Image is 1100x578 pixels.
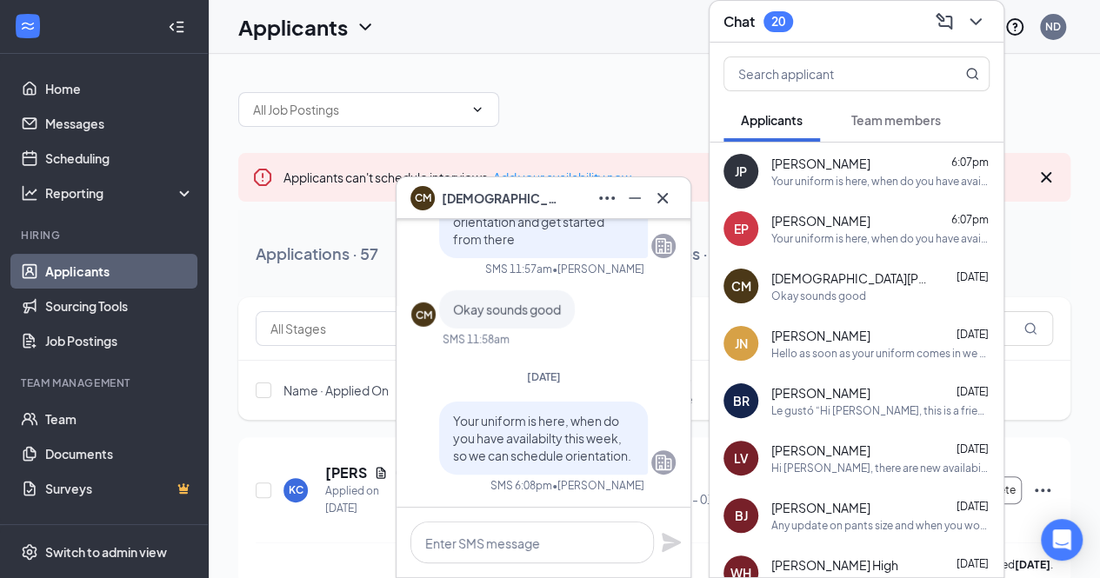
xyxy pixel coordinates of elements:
div: SMS 11:57am [485,262,552,276]
div: 20 [771,14,785,29]
div: BR [733,392,750,409]
div: CM [416,308,432,322]
div: Switch to admin view [45,543,167,561]
a: Team [45,402,194,436]
svg: ChevronDown [355,17,376,37]
span: • [PERSON_NAME] [552,262,644,276]
h3: Chat [723,12,755,31]
div: Your uniform is here, when do you have availabilty this week, so we can schedule orientation. [771,174,990,189]
div: SMS 6:08pm [490,478,552,493]
div: EP [734,220,749,237]
div: JP [735,163,747,180]
span: 6:07pm [951,156,989,169]
svg: Minimize [624,188,645,209]
svg: WorkstreamLogo [19,17,37,35]
div: CM [731,277,751,295]
svg: Error [252,167,273,188]
div: Open Intercom Messenger [1041,519,1083,561]
span: [DATE] [957,500,989,513]
a: Messages [45,106,194,141]
div: Okay sounds good [771,289,866,303]
div: JN [735,335,748,352]
span: [DATE] [527,370,561,383]
span: Okay sounds good [453,302,561,317]
div: Any update on pants size and when you would be available for training [771,518,990,533]
svg: ChevronDown [965,11,986,32]
svg: Cross [1036,167,1057,188]
svg: Company [653,452,674,473]
span: Name · Applied On [283,382,389,399]
svg: Ellipses [597,188,617,209]
span: [PERSON_NAME] [771,499,870,516]
svg: Analysis [21,184,38,202]
div: BJ [735,507,748,524]
a: Scheduling [45,141,194,176]
svg: Collapse [168,18,185,36]
div: LV [734,449,749,467]
svg: Reapply [395,466,409,480]
a: Sourcing Tools [45,289,194,323]
span: [PERSON_NAME] [771,442,870,459]
svg: Ellipses [1032,480,1053,501]
input: All Job Postings [253,100,463,119]
span: [PERSON_NAME] [771,327,870,344]
svg: Document [374,466,388,480]
button: Cross [649,184,677,212]
span: • [PERSON_NAME] [552,478,644,493]
span: [PERSON_NAME] [771,212,870,229]
span: [PERSON_NAME] [771,384,870,402]
b: [DATE] [1015,558,1050,571]
div: SMS 11:58am [443,332,510,347]
input: Search applicant [724,57,930,90]
svg: Company [653,236,674,256]
a: Home [45,71,194,106]
input: All Stages [270,319,429,338]
a: Job Postings [45,323,194,358]
svg: MagnifyingGlass [1023,322,1037,336]
div: Hi [PERSON_NAME], there are new availabilities for an interview. This is a reminder to schedule y... [771,461,990,475]
span: 6:07pm [951,213,989,226]
svg: Plane [661,532,682,553]
div: KC [289,482,303,497]
div: Hello as soon as your uniform comes in we will schedule orientation and get started from there [771,346,990,361]
span: Your uniform is here, when do you have availabilty this week, so we can schedule orientation. [453,413,631,463]
div: Hiring [21,228,190,242]
span: [DATE] [957,385,989,398]
a: SurveysCrown [45,471,194,506]
button: Ellipses [593,184,621,212]
span: [DATE] [957,270,989,283]
svg: Cross [652,188,673,209]
h1: Applicants [238,12,348,42]
span: [PERSON_NAME] [771,155,870,172]
div: Le gustó “Hi [PERSON_NAME], this is a friendly reminder. Your interview with [DEMOGRAPHIC_DATA]-f... [771,403,990,418]
button: ComposeMessage [930,8,958,36]
svg: ChevronDown [470,103,484,116]
button: ChevronDown [962,8,990,36]
span: Team members [851,112,941,128]
div: Team Management [21,375,190,390]
span: [DATE] [957,328,989,341]
span: Applicants can't schedule interviews. [283,169,631,185]
span: [DEMOGRAPHIC_DATA][PERSON_NAME] [771,269,928,287]
h5: [PERSON_NAME] [325,463,367,482]
div: ND [1045,19,1061,34]
div: Applied on [DATE] [325,482,409,517]
span: Applicants [741,112,803,128]
span: [DATE] [957,557,989,570]
button: Minimize [621,184,649,212]
div: Your uniform is here, when do you have availabilty this week, so we can schedule orientation. [771,231,990,246]
span: [DEMOGRAPHIC_DATA] [PERSON_NAME] [442,189,563,208]
span: [PERSON_NAME] High [771,556,898,574]
span: [DATE] [957,442,989,455]
svg: QuestionInfo [1004,17,1025,37]
a: Documents [45,436,194,471]
svg: Settings [21,543,38,561]
a: Applicants [45,254,194,289]
svg: MagnifyingGlass [965,67,979,81]
a: Add your availability now [493,169,631,185]
svg: ComposeMessage [934,11,955,32]
div: Applications · 57 [256,242,378,264]
div: Reporting [45,184,195,202]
